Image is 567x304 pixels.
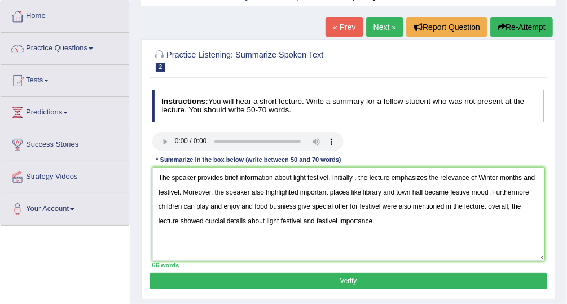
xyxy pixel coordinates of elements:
span: 2 [156,63,166,72]
button: Re-Attempt [490,17,553,37]
a: Tests [1,65,129,93]
a: « Prev [326,17,363,37]
div: * Summarize in the box below (write between 50 and 70 words) [152,156,345,165]
a: Home [1,1,129,29]
div: 66 words [152,261,545,270]
h2: Practice Listening: Summarize Spoken Text [152,48,395,72]
b: Instructions: [161,97,208,105]
h4: You will hear a short lecture. Write a summary for a fellow student who was not present at the le... [152,90,545,122]
a: Success Stories [1,129,129,157]
a: Your Account [1,193,129,222]
button: Report Question [406,17,487,37]
a: Predictions [1,97,129,125]
a: Next » [366,17,403,37]
button: Verify [150,273,547,289]
a: Strategy Videos [1,161,129,190]
a: Practice Questions [1,33,129,61]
